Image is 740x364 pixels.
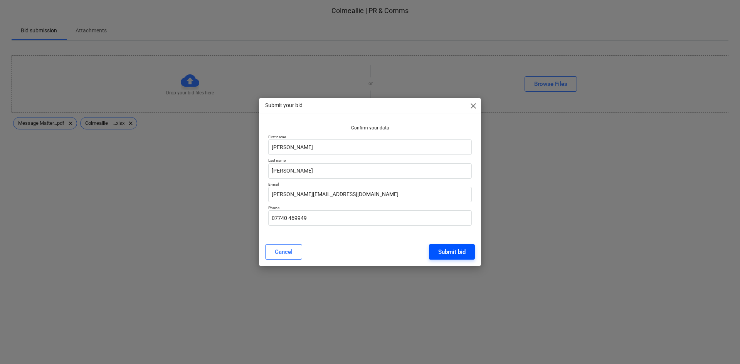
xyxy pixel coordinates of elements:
p: Last name [268,158,472,163]
button: Submit bid [429,244,475,260]
p: Submit your bid [265,101,303,109]
button: Cancel [265,244,302,260]
p: First name [268,134,472,139]
div: Cancel [275,247,293,257]
p: Confirm your data [268,125,472,131]
span: close [469,101,478,111]
p: Phone [268,205,472,210]
div: Submit bid [438,247,466,257]
p: E-mail [268,182,472,187]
